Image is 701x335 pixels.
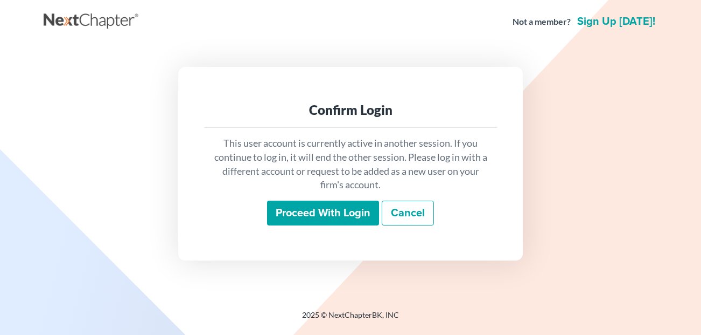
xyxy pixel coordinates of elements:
[382,201,434,225] a: Cancel
[213,101,488,119] div: Confirm Login
[44,310,657,329] div: 2025 © NextChapterBK, INC
[513,16,571,28] strong: Not a member?
[267,201,379,225] input: Proceed with login
[575,16,657,27] a: Sign up [DATE]!
[213,136,488,192] p: This user account is currently active in another session. If you continue to log in, it will end ...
